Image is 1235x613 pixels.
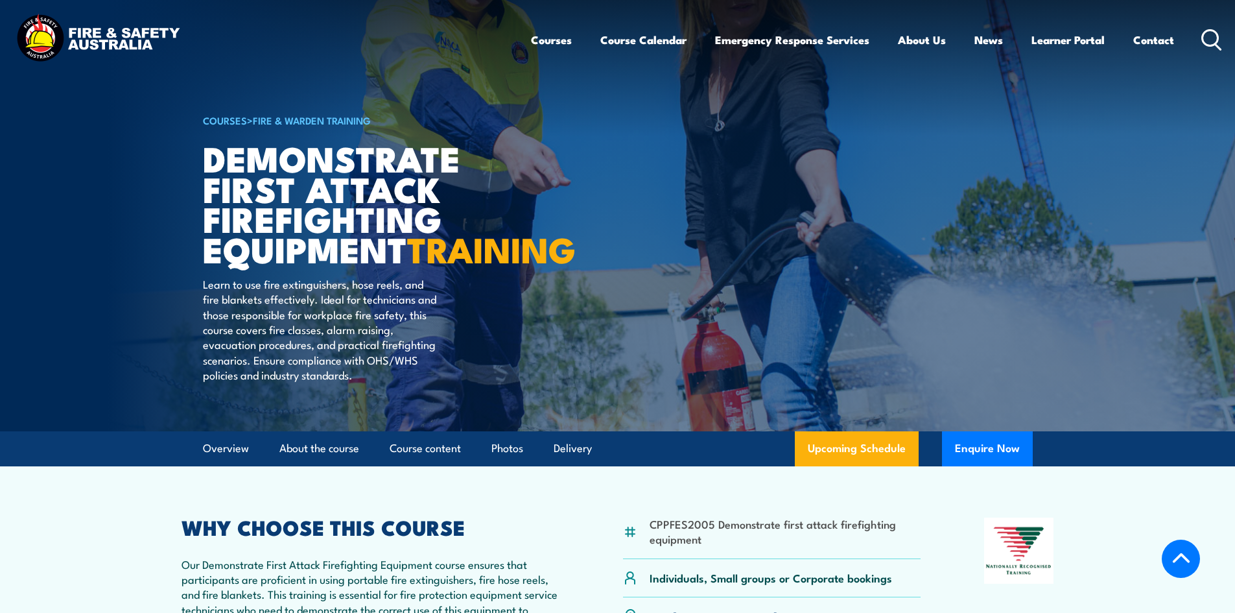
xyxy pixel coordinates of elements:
strong: TRAINING [407,221,576,275]
a: Upcoming Schedule [795,431,919,466]
h2: WHY CHOOSE THIS COURSE [182,518,560,536]
a: Course content [390,431,461,466]
p: Individuals, Small groups or Corporate bookings [650,570,892,585]
a: Fire & Warden Training [253,113,371,127]
li: CPPFES2005 Demonstrate first attack firefighting equipment [650,516,921,547]
a: Learner Portal [1031,23,1105,57]
a: Contact [1133,23,1174,57]
a: Emergency Response Services [715,23,869,57]
button: Enquire Now [942,431,1033,466]
a: News [974,23,1003,57]
a: Photos [491,431,523,466]
a: COURSES [203,113,247,127]
h1: Demonstrate First Attack Firefighting Equipment [203,143,523,264]
a: Course Calendar [600,23,687,57]
a: Courses [531,23,572,57]
a: Delivery [554,431,592,466]
a: About the course [279,431,359,466]
a: About Us [898,23,946,57]
h6: > [203,112,523,128]
p: Learn to use fire extinguishers, hose reels, and fire blankets effectively. Ideal for technicians... [203,276,440,383]
a: Overview [203,431,249,466]
img: Nationally Recognised Training logo. [984,518,1054,584]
